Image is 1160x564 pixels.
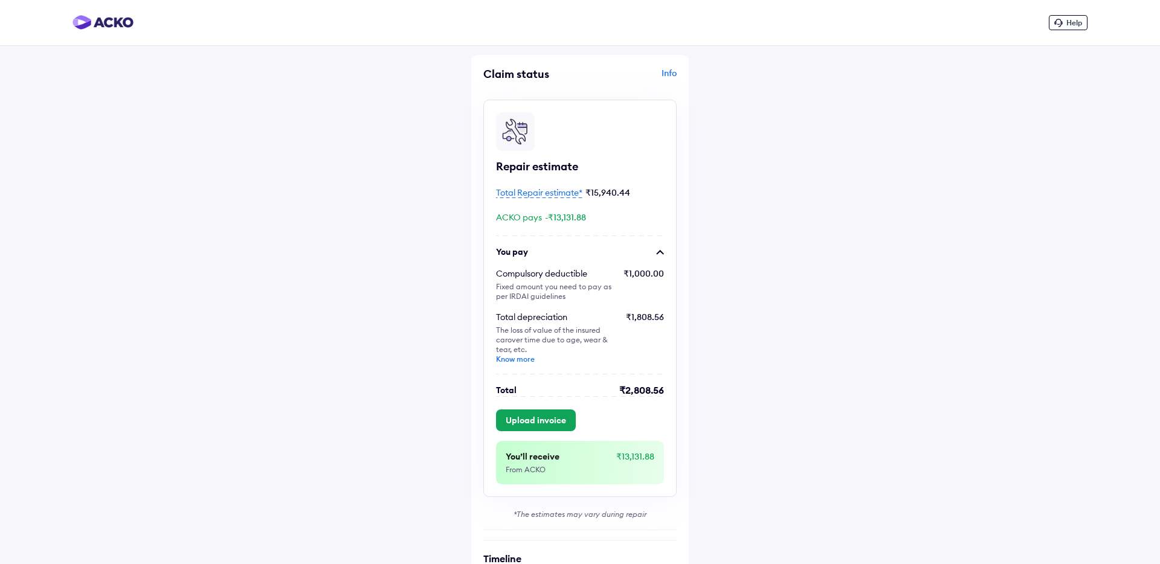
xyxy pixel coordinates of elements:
[623,268,664,301] div: ₹1,000.00
[483,67,577,81] div: Claim status
[496,159,664,174] div: Repair estimate
[496,384,517,396] div: Total
[545,212,586,223] span: -₹13,131.88
[496,268,614,280] div: Compulsory deductible
[585,187,630,198] span: ₹15,940.44
[496,246,528,258] div: You pay
[506,450,610,463] div: You’ll receive
[506,465,610,475] div: From ACKO
[496,212,542,223] span: ACKO pays
[496,354,535,364] a: Know more
[496,325,614,364] div: The loss of value of the insured car over time due to age, wear & tear, etc.
[483,509,677,520] div: *The estimates may vary during repair
[583,67,677,90] div: Info
[616,450,654,475] div: ₹13,131.88
[619,384,664,396] div: ₹2,808.56
[496,282,614,301] div: Fixed amount you need to pay as per IRDAI guidelines
[1066,18,1082,27] span: Help
[626,311,664,364] div: ₹1,808.56
[72,15,134,30] img: horizontal-gradient.png
[496,187,582,198] span: Total Repair estimate*
[496,311,614,323] div: Total depreciation
[496,409,576,431] button: Upload invoice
